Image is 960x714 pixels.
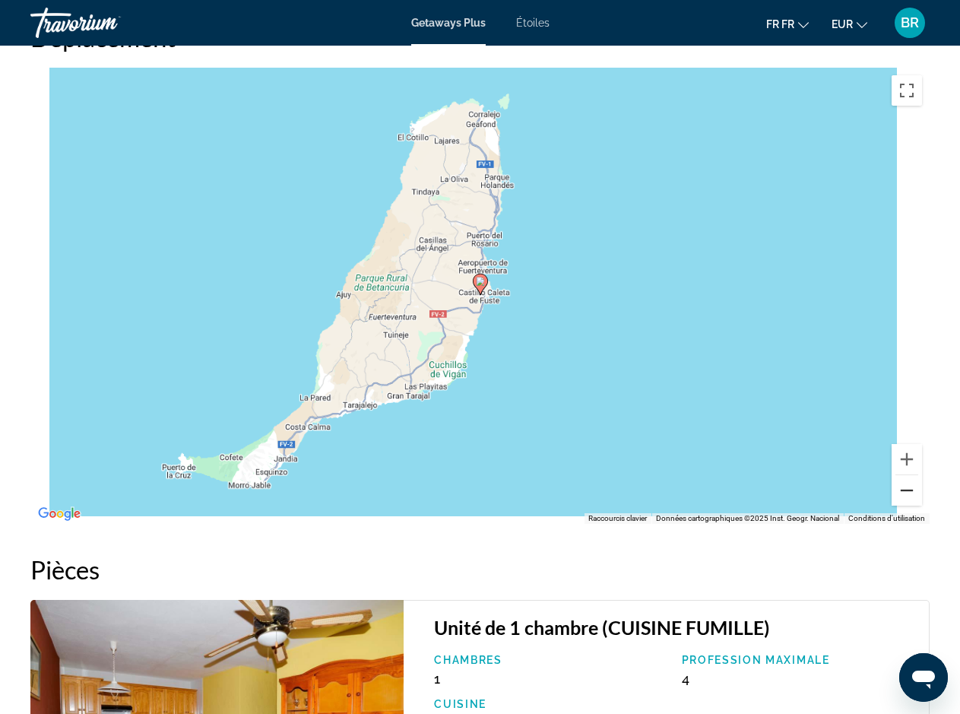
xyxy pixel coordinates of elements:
[34,504,84,524] img: Google
[890,7,930,39] button: Menu utilisateur
[899,653,948,702] iframe: Bouton de lancement de la fenêtre de messagerie
[30,554,930,585] h2: Pièces
[434,671,440,687] span: 1
[892,475,922,506] button: A l'arrière du zoom
[656,514,839,522] span: Données cartographiques ©2025 Inst. Geogr. Nacional
[516,17,550,29] a: Étoiles
[434,698,666,710] p: Cuisine
[766,13,809,35] button: Changer de langue
[832,13,867,35] button: Changement de monnaie
[892,444,922,474] button: Avant-être
[892,75,922,106] button: Passer en plein écran
[832,18,853,30] span: EUR
[588,513,647,524] button: Raccourcis clavier
[30,3,182,43] a: Travorium
[434,654,666,666] p: Chambres
[901,15,919,30] span: BR
[682,654,914,666] p: Profession maximale
[411,17,486,29] a: Getaways Plus
[848,514,925,522] a: Conditions d'utilisation (s'ouvre dans un onglet)
[434,616,914,639] h3: Unité de 1 chambre (CUISINE FUMILLE)
[34,504,84,524] a: Ouvrir cette zone dans Google Maps (dans une nouvelle fenêtre)
[766,18,794,30] span: fr fr
[682,671,689,687] span: 4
